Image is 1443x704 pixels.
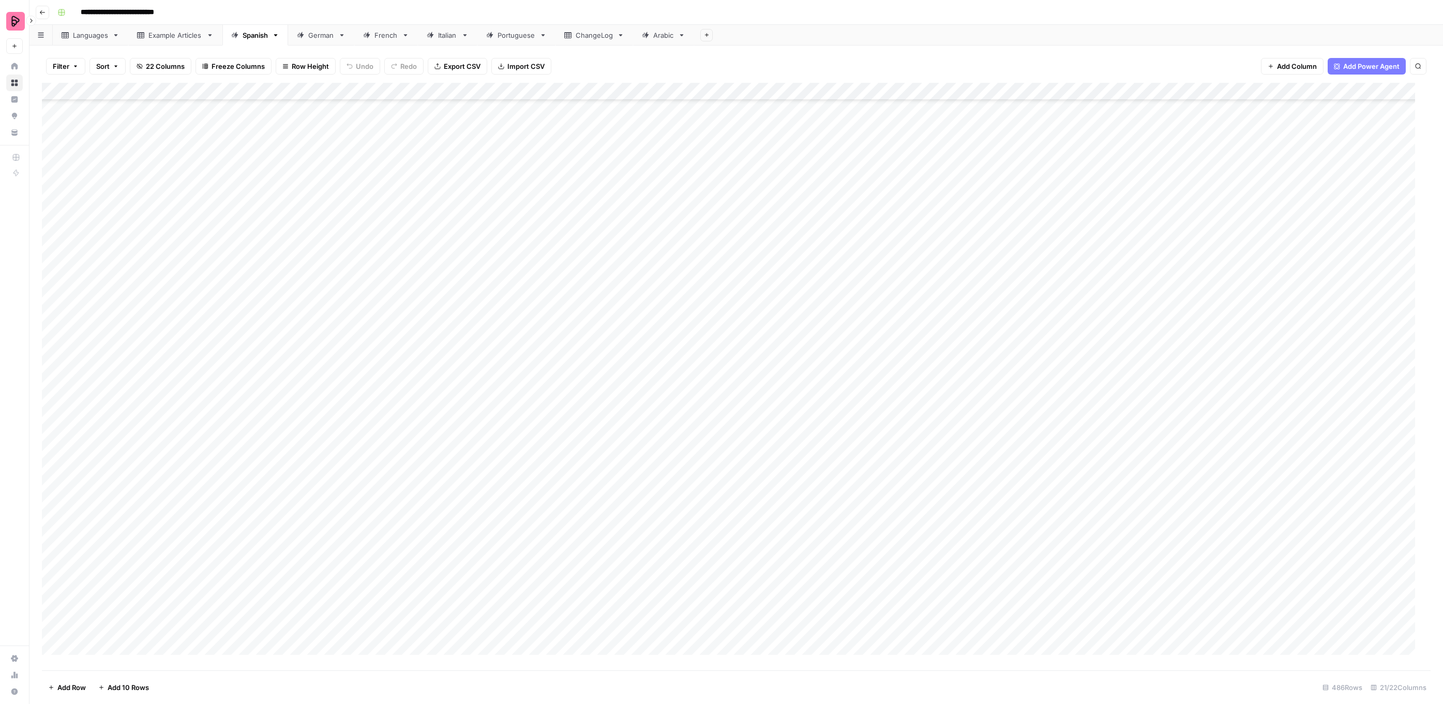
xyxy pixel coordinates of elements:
[6,650,23,667] a: Settings
[1366,679,1431,696] div: 21/22 Columns
[108,682,149,693] span: Add 10 Rows
[384,58,424,75] button: Redo
[1328,58,1406,75] button: Add Power Agent
[1318,679,1366,696] div: 486 Rows
[146,61,185,71] span: 22 Columns
[340,58,380,75] button: Undo
[57,682,86,693] span: Add Row
[374,30,398,40] div: French
[507,61,545,71] span: Import CSV
[212,61,265,71] span: Freeze Columns
[6,58,23,75] a: Home
[633,25,694,46] a: Arabic
[6,124,23,141] a: Your Data
[1261,58,1324,75] button: Add Column
[356,61,373,71] span: Undo
[354,25,418,46] a: French
[576,30,613,40] div: ChangeLog
[418,25,477,46] a: Italian
[498,30,535,40] div: Portuguese
[130,58,191,75] button: 22 Columns
[42,679,92,696] button: Add Row
[92,679,155,696] button: Add 10 Rows
[6,108,23,124] a: Opportunities
[292,61,329,71] span: Row Height
[128,25,222,46] a: Example Articles
[6,667,23,683] a: Usage
[428,58,487,75] button: Export CSV
[477,25,555,46] a: Portuguese
[243,30,268,40] div: Spanish
[444,61,480,71] span: Export CSV
[1343,61,1400,71] span: Add Power Agent
[6,683,23,700] button: Help + Support
[308,30,334,40] div: German
[6,75,23,91] a: Browse
[53,61,69,71] span: Filter
[276,58,336,75] button: Row Height
[400,61,417,71] span: Redo
[1277,61,1317,71] span: Add Column
[196,58,272,75] button: Freeze Columns
[96,61,110,71] span: Sort
[6,91,23,108] a: Insights
[46,58,85,75] button: Filter
[73,30,108,40] div: Languages
[6,12,25,31] img: Preply Logo
[53,25,128,46] a: Languages
[491,58,551,75] button: Import CSV
[222,25,288,46] a: Spanish
[148,30,202,40] div: Example Articles
[288,25,354,46] a: German
[438,30,457,40] div: Italian
[653,30,674,40] div: Arabic
[89,58,126,75] button: Sort
[6,8,23,34] button: Workspace: Preply
[555,25,633,46] a: ChangeLog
